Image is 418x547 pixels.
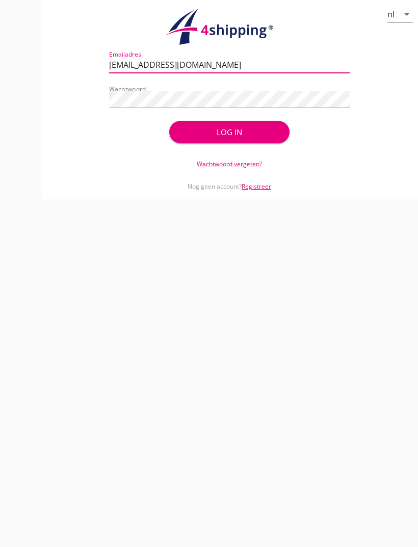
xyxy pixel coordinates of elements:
[387,10,395,19] div: nl
[109,57,350,73] input: Emailadres
[197,160,262,168] a: Wachtwoord vergeten?
[186,126,273,138] div: Log in
[242,182,271,191] a: Registreer
[109,169,350,191] div: Nog geen account?
[401,8,413,20] i: arrow_drop_down
[169,121,290,143] button: Log in
[163,8,296,46] img: logo.1f945f1d.svg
